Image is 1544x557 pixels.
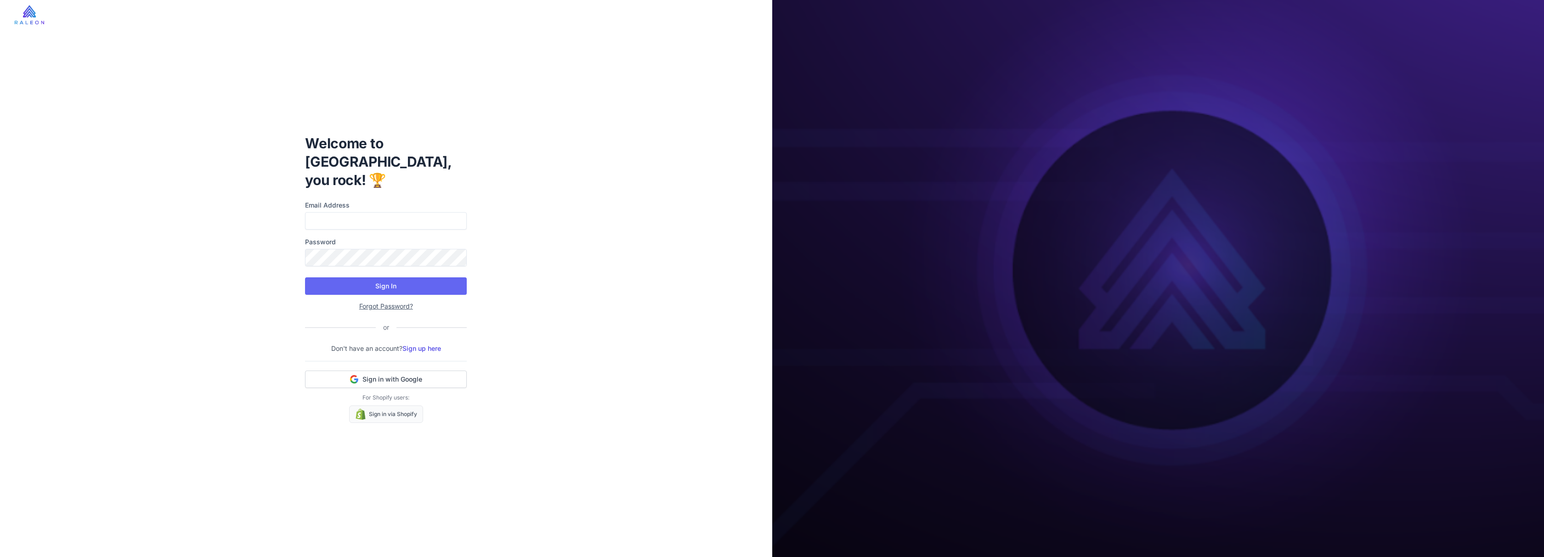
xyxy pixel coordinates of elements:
a: Sign up here [402,344,441,352]
div: or [376,322,396,332]
button: Sign in with Google [305,371,467,388]
img: raleon-logo-whitebg.9aac0268.jpg [15,5,44,24]
p: For Shopify users: [305,394,467,402]
span: Sign in with Google [362,375,422,384]
h1: Welcome to [GEOGRAPHIC_DATA], you rock! 🏆 [305,134,467,189]
a: Forgot Password? [359,302,413,310]
p: Don't have an account? [305,343,467,354]
button: Sign In [305,277,467,295]
label: Password [305,237,467,247]
label: Email Address [305,200,467,210]
a: Sign in via Shopify [349,405,423,423]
